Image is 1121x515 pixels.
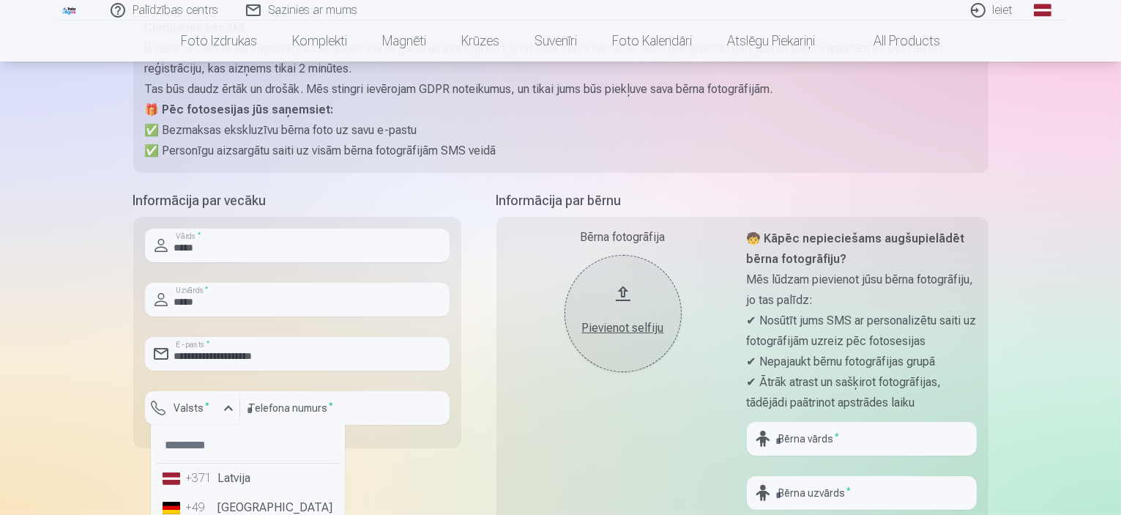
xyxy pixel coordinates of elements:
[444,21,517,62] a: Krūzes
[365,21,444,62] a: Magnēti
[747,270,977,311] p: Mēs lūdzam pievienot jūsu bērna fotogrāfiju, jo tas palīdz:
[710,21,833,62] a: Atslēgu piekariņi
[145,120,977,141] p: ✅ Bezmaksas ekskluzīvu bērna foto uz savu e-pastu
[186,470,215,487] div: +371
[517,21,595,62] a: Suvenīri
[145,103,334,116] strong: 🎁 Pēc fotosesijas jūs saņemsiet:
[747,311,977,352] p: ✔ Nosūtīt jums SMS ar personalizētu saiti uz fotogrāfijām uzreiz pēc fotosesijas
[168,401,216,415] label: Valsts
[145,141,977,161] p: ✅ Personīgu aizsargātu saiti uz visām bērna fotogrāfijām SMS veidā
[833,21,958,62] a: All products
[595,21,710,62] a: Foto kalendāri
[145,391,240,425] button: Valsts*
[275,21,365,62] a: Komplekti
[62,6,78,15] img: /fa1
[747,372,977,413] p: ✔ Ātrāk atrast un sašķirot fotogrāfijas, tādējādi paātrinot apstrādes laiku
[157,464,339,493] li: Latvija
[145,79,977,100] p: Tas būs daudz ērtāk un drošāk. Mēs stingri ievērojam GDPR noteikumus, un tikai jums būs piekļuve ...
[747,352,977,372] p: ✔ Nepajaukt bērnu fotogrāfijas grupā
[508,229,738,246] div: Bērna fotogrāfija
[163,21,275,62] a: Foto izdrukas
[579,319,667,337] div: Pievienot selfiju
[496,190,988,211] h5: Informācija par bērnu
[133,190,461,211] h5: Informācija par vecāku
[747,231,965,266] strong: 🧒 Kāpēc nepieciešams augšupielādēt bērna fotogrāfiju?
[565,255,682,372] button: Pievienot selfiju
